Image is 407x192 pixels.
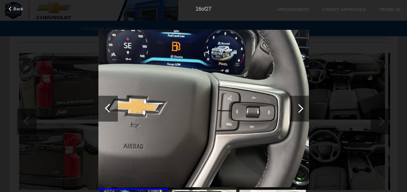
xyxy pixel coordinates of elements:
span: 16 [196,6,201,12]
img: image.aspx [98,30,309,187]
a: Appointment [277,7,310,12]
a: Trade-In [379,7,401,12]
span: 27 [206,6,211,12]
a: Credit Approved [322,7,366,12]
span: Back [14,6,23,11]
